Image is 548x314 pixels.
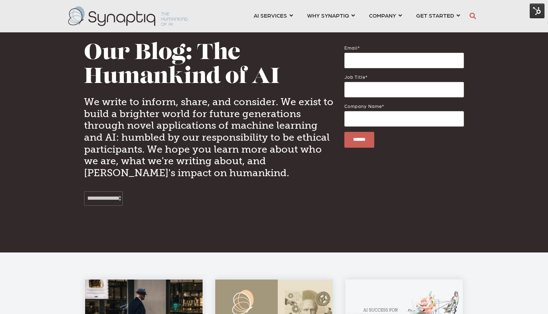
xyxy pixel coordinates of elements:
span: Email [344,45,358,50]
a: AI SERVICES [254,9,293,22]
h4: We write to inform, share, and consider. We exist to build a brighter world for future generation... [84,96,334,179]
a: WHY SYNAPTIQ [307,9,355,22]
span: AI SERVICES [254,11,287,20]
img: synaptiq logo-2 [68,6,188,26]
a: GET STARTED [416,9,460,22]
span: COMPANY [369,11,396,20]
a: COMPANY [369,9,402,22]
h1: Our Blog: The Humankind of AI [84,42,334,90]
img: HubSpot Tools Menu Toggle [530,4,544,18]
span: Company name [344,103,382,109]
span: GET STARTED [416,11,454,20]
span: Job title [344,74,365,79]
nav: menu [247,4,467,29]
span: WHY SYNAPTIQ [307,11,349,20]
